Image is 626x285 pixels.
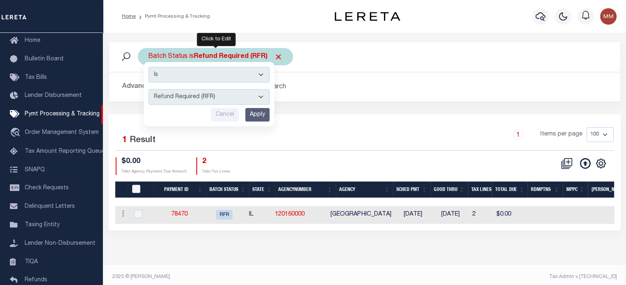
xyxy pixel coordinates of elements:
th: Batch Status: activate to sort column ascending [206,182,249,198]
th: State: activate to sort column ascending [249,182,275,198]
h4: $0.00 [121,157,186,166]
div: 2025 © [PERSON_NAME]. [106,273,365,280]
div: Click to Edit [197,33,235,46]
th: Payment ID: activate to sort column ascending [154,182,206,198]
a: 78470 [171,211,188,217]
td: 2 [469,206,493,224]
span: Pymt Processing & Tracking [25,111,100,117]
span: Lender Disbursement [25,93,82,99]
h4: 2 [202,157,230,166]
th: AgencyNumber: activate to sort column ascending [275,182,335,198]
th: Agency: activate to sort column ascending [336,182,393,198]
span: Taxing Entity [25,222,60,228]
td: IL [246,206,272,224]
th: Good Thru: activate to sort column ascending [431,182,468,198]
th: PayeePmtBatchStatus [127,182,154,198]
span: Bulletin Board [25,56,63,62]
td: $0.00 [493,206,529,224]
span: Delinquent Letters [25,204,75,209]
th: SCHED PMT: activate to sort column ascending [393,182,431,198]
span: Home [25,38,40,44]
i: travel_explore [10,128,23,138]
th: Total Due: activate to sort column ascending [492,182,528,198]
td: [DATE] [394,206,432,224]
a: 1 [514,130,523,139]
td: [DATE] [432,206,469,224]
span: TIQA [25,259,38,264]
span: Order Management System [25,130,99,136]
p: Total Tax Lines [202,169,230,175]
span: Refunds [25,277,47,283]
b: Refund Required (RFR) [194,53,283,60]
th: Rdmptns: activate to sort column ascending [528,182,562,198]
span: 1 [122,136,127,145]
span: Click to Remove [274,53,283,61]
span: Items per page [540,130,582,139]
span: Lender Non-Disbursement [25,241,95,246]
span: Tax Amount Reporting Queue [25,149,105,154]
div: Tax Admin v.[TECHNICAL_ID] [371,273,617,280]
li: Pymt Processing & Tracking [136,13,210,20]
p: Total Agency Payment Due Amount [121,169,186,175]
th: MPPC: activate to sort column ascending [563,182,588,198]
input: Apply [245,108,270,122]
button: Advanced Search [122,79,191,95]
img: svg+xml;base64,PHN2ZyB4bWxucz0iaHR0cDovL3d3dy53My5vcmcvMjAwMC9zdmciIHBvaW50ZXItZXZlbnRzPSJub25lIi... [600,8,617,25]
td: [GEOGRAPHIC_DATA] [327,206,394,224]
a: 120160000 [275,211,305,217]
span: Check Requests [25,185,69,191]
img: logo-dark.svg [335,12,400,21]
input: Cancel [211,108,239,122]
th: Tax Lines [468,182,492,198]
span: RFR [216,210,233,220]
div: Batch Status is [138,48,293,65]
label: Result [130,134,156,147]
a: Home [122,14,136,19]
span: Tax Bills [25,75,47,80]
span: SNAPQ [25,167,45,172]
